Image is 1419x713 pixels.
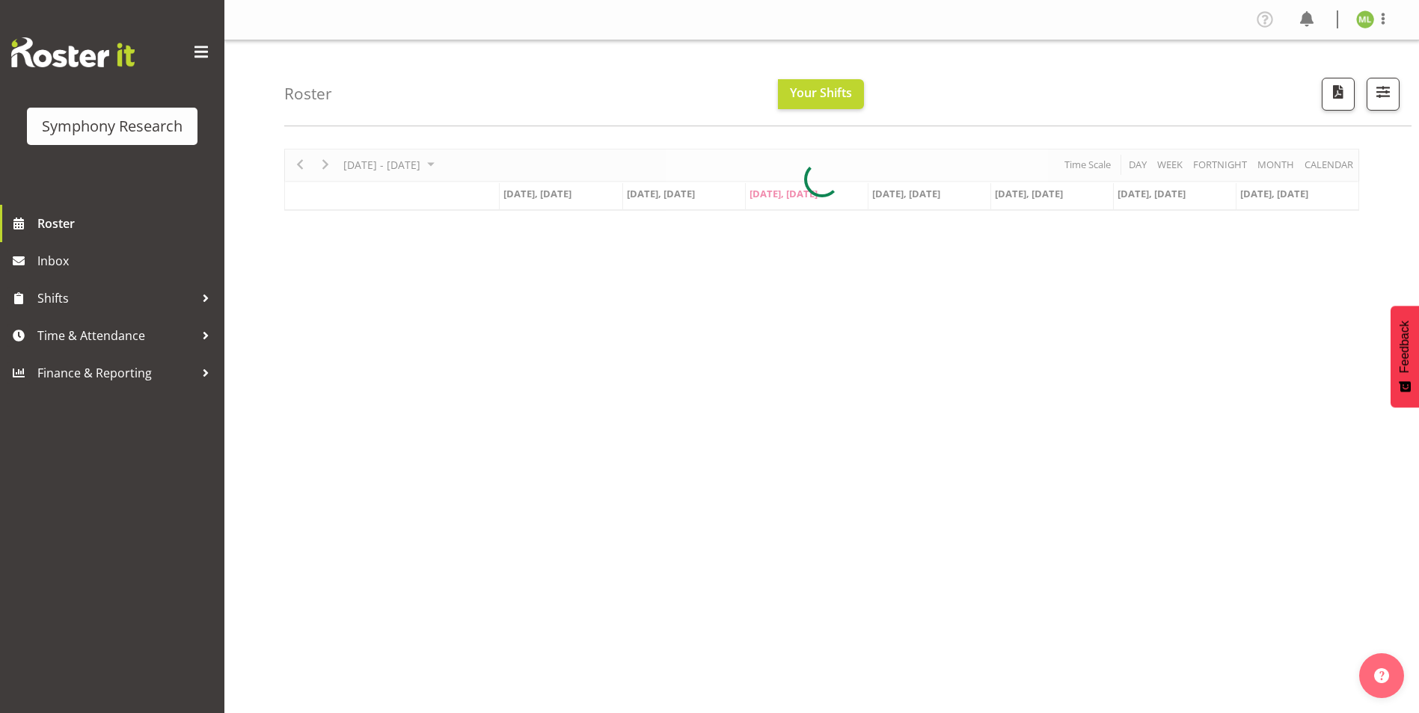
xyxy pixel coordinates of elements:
[1322,78,1355,111] button: Download a PDF of the roster according to the set date range.
[778,79,864,109] button: Your Shifts
[1391,306,1419,407] button: Feedback - Show survey
[1356,10,1374,28] img: melissa-lategan11925.jpg
[1374,668,1389,683] img: help-xxl-2.png
[37,287,194,309] span: Shifts
[1367,78,1400,111] button: Filter Shifts
[37,362,194,384] span: Finance & Reporting
[37,250,217,272] span: Inbox
[284,85,332,102] h4: Roster
[790,84,852,101] span: Your Shifts
[42,115,183,138] div: Symphony Research
[11,37,135,67] img: Rosterit website logo
[37,212,217,235] span: Roster
[1398,321,1412,373] span: Feedback
[37,324,194,347] span: Time & Attendance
